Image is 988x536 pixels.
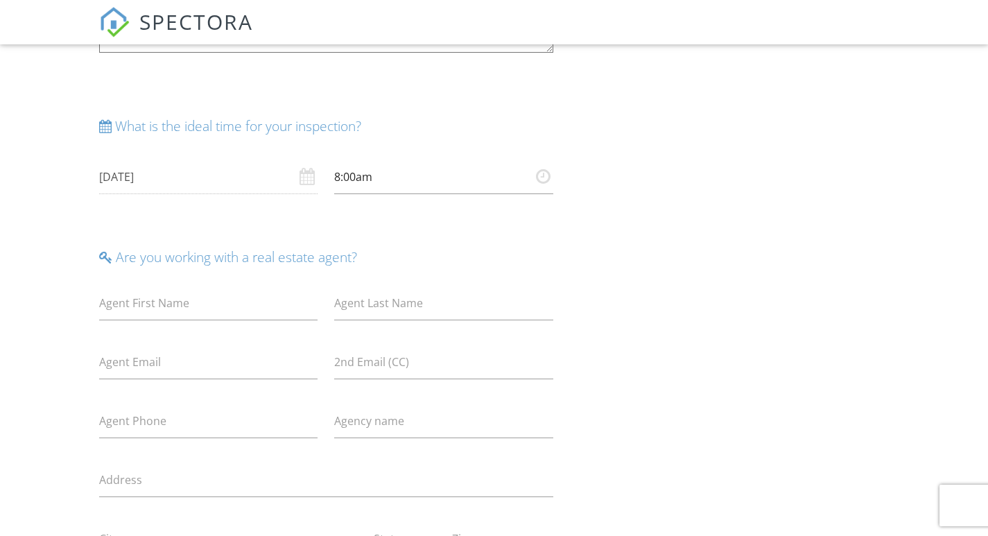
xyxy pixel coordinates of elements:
[99,295,189,311] label: Agent First Name
[99,472,142,487] label: Address
[99,19,253,48] a: SPECTORA
[99,160,318,194] input: Please Select
[334,354,409,370] label: 2nd Email (CC)
[99,413,166,429] label: Agent Phone
[334,160,553,194] input: Please Select
[99,119,553,133] h6: What is the ideal time for your inspection?
[99,7,130,37] img: The Best Home Inspection Software - Spectora
[99,250,553,264] h6: Are you working with a real estate agent?
[139,7,253,36] span: SPECTORA
[334,295,423,311] label: Agent Last Name
[99,354,161,370] label: Agent Email
[334,413,404,429] label: Agency name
